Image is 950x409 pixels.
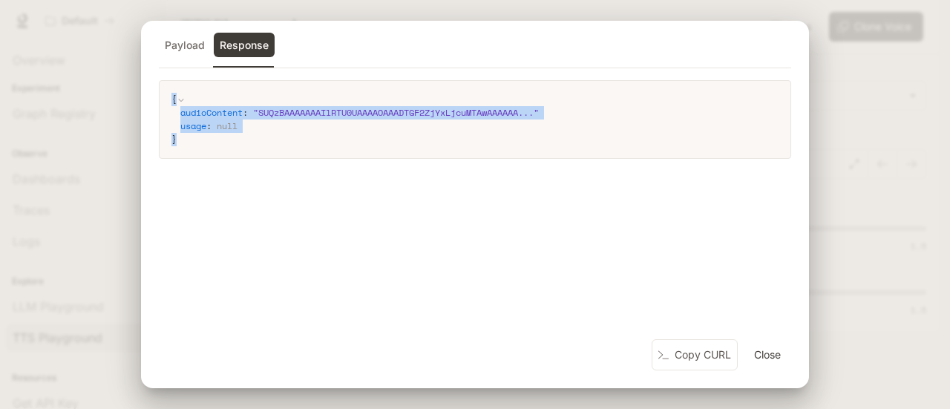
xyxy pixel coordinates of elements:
[180,106,779,120] div: :
[180,120,779,133] div: :
[217,120,237,132] span: null
[180,106,243,119] span: audioContent
[744,340,791,370] button: Close
[214,33,275,58] button: Response
[180,120,206,132] span: usage
[652,339,738,371] button: Copy CURL
[171,133,177,145] span: }
[159,33,211,58] button: Payload
[253,106,539,119] span: " SUQzBAAAAAAAIlRTU0UAAAAOAAADTGF2ZjYxLjcuMTAwAAAAAA ... "
[171,93,177,105] span: {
